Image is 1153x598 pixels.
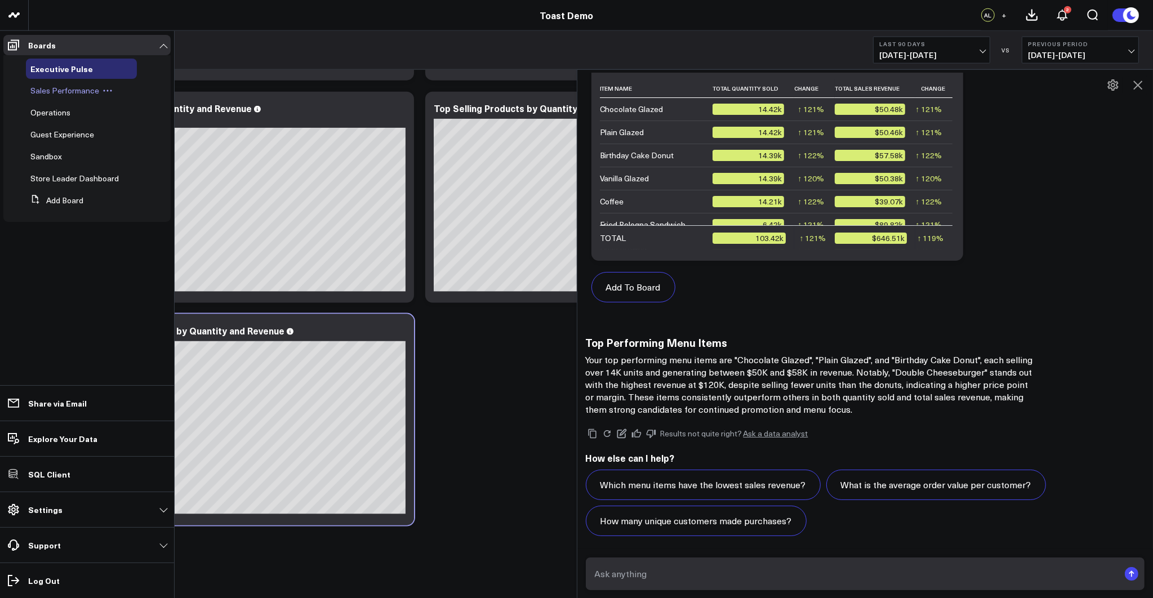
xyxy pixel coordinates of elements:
th: Change [915,79,952,98]
div: 14.21k [713,196,785,207]
button: Which menu items have the lowest sales revenue? [586,470,821,500]
p: Log Out [28,576,60,585]
button: + [998,8,1011,22]
h2: How else can I help? [586,452,1145,464]
span: + [1002,11,1007,19]
button: Previous Period[DATE]-[DATE] [1022,37,1139,64]
div: Fried Bologna Sandwich [600,219,686,230]
p: Support [28,541,61,550]
a: Log Out [3,570,171,591]
div: 14.42k [713,127,785,138]
span: [DATE] - [DATE] [879,51,984,60]
div: ↑ 121% [798,219,825,230]
div: ↑ 120% [798,173,825,184]
a: SQL Client [3,464,171,484]
div: ↑ 122% [798,150,825,161]
div: ↑ 122% [916,196,942,207]
div: $57.58k [835,150,906,161]
b: Last 90 Days [879,41,984,47]
div: ↑ 121% [798,104,825,115]
b: Previous Period [1028,41,1133,47]
div: $50.38k [835,173,906,184]
a: Executive Pulse [30,64,93,73]
div: 14.39k [713,173,785,184]
div: TOTAL [600,233,626,244]
p: Your top performing menu items are "Chocolate Glazed", "Plain Glazed", and "Birthday Cake Donut",... [586,354,1036,416]
th: Change [794,79,834,98]
div: Birthday Cake Donut [600,150,674,161]
div: ↑ 121% [798,127,825,138]
div: $646.51k [835,233,907,244]
button: What is the average order value per customer? [826,470,1046,500]
div: Chocolate Glazed [600,104,664,115]
span: Store Leader Dashboard [30,173,119,184]
div: $39.07k [835,196,906,207]
span: Executive Pulse [30,63,93,74]
a: Operations [30,108,70,117]
p: Explore Your Data [28,434,97,443]
div: AL [981,8,995,22]
div: ↑ 120% [916,173,942,184]
button: Last 90 Days[DATE]-[DATE] [873,37,990,64]
div: 2 [1064,6,1071,14]
button: How many unique customers made purchases? [586,506,807,536]
button: Add Board [26,190,83,211]
span: Sandbox [30,151,62,162]
p: SQL Client [28,470,70,479]
span: Results not quite right? [660,428,742,439]
th: Item Name [600,79,713,98]
div: 6.42k [713,219,785,230]
div: $89.82k [835,219,906,230]
a: Store Leader Dashboard [30,174,119,183]
h3: Top Performing Menu Items [586,336,1036,349]
div: $50.48k [835,104,906,115]
a: Sales Performance [30,86,99,95]
button: Add To Board [591,272,675,302]
div: 14.42k [713,104,785,115]
div: ↑ 119% [918,233,944,244]
div: ↑ 121% [916,127,942,138]
span: Sales Performance [30,85,99,96]
span: [DATE] - [DATE] [1028,51,1133,60]
div: Vanilla Glazed [600,173,649,184]
div: ↑ 121% [916,104,942,115]
div: ↑ 122% [798,196,825,207]
a: Toast Demo [540,9,594,21]
div: $50.46k [835,127,906,138]
div: ↑ 122% [916,150,942,161]
span: Operations [30,107,70,118]
input: Ask anything [592,564,1120,584]
span: Guest Experience [30,129,94,140]
p: Share via Email [28,399,87,408]
p: Boards [28,41,56,50]
div: Previous: $294.9k [51,119,406,128]
div: VS [996,47,1016,53]
th: Total Sales Revenue [835,79,916,98]
div: Top Selling Products by Quantity and Revenue [434,102,635,114]
button: Copy [586,427,599,440]
div: ↑ 121% [800,233,826,244]
th: Total Quantity Sold [713,79,795,98]
div: ↑ 121% [916,219,942,230]
a: Sandbox [30,152,62,161]
a: Guest Experience [30,130,94,139]
div: 103.42k [713,233,786,244]
div: 14.39k [713,150,785,161]
div: Plain Glazed [600,127,644,138]
a: Ask a data analyst [744,430,808,438]
p: Settings [28,505,63,514]
div: Coffee [600,196,624,207]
